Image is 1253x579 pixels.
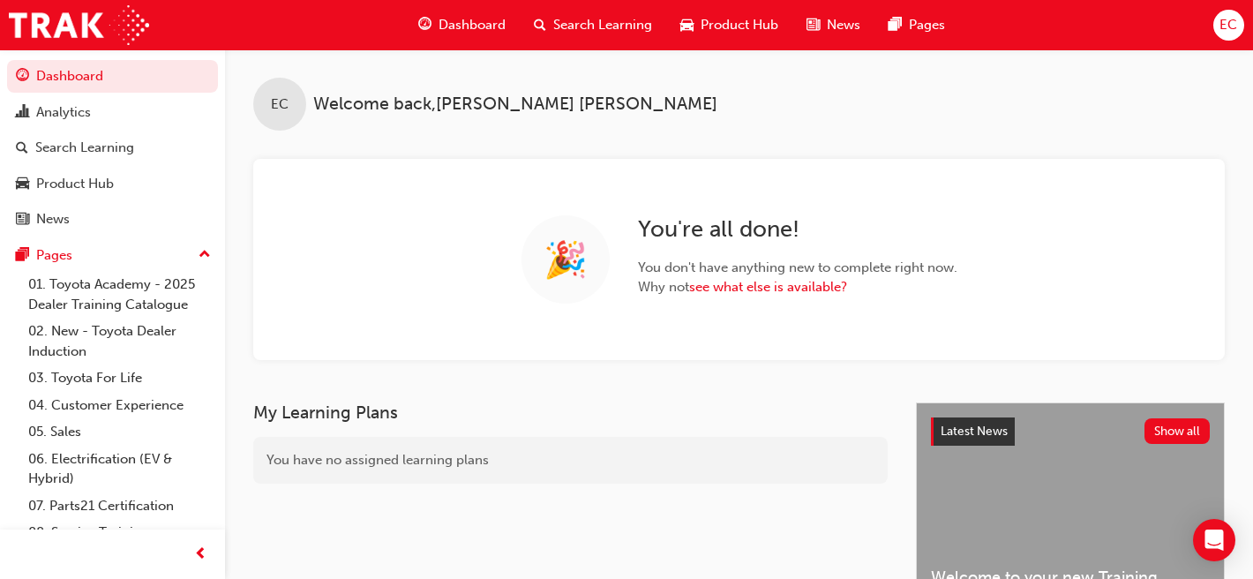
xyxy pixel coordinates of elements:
[253,437,888,484] div: You have no assigned learning plans
[21,519,218,546] a: 08. Service Training
[194,544,207,566] span: prev-icon
[701,15,778,35] span: Product Hub
[7,168,218,200] a: Product Hub
[520,7,666,43] a: search-iconSearch Learning
[638,215,957,244] h2: You ' re all done!
[638,277,957,297] span: Why not
[21,318,218,365] a: 02. New - Toyota Dealer Induction
[36,245,72,266] div: Pages
[544,250,588,270] span: 🎉
[827,15,860,35] span: News
[36,102,91,123] div: Analytics
[271,94,289,115] span: EC
[7,203,218,236] a: News
[941,424,1008,439] span: Latest News
[534,14,546,36] span: search-icon
[199,244,211,267] span: up-icon
[16,212,29,228] span: news-icon
[7,56,218,239] button: DashboardAnalyticsSearch LearningProduct HubNews
[21,418,218,446] a: 05. Sales
[874,7,959,43] a: pages-iconPages
[7,132,218,164] a: Search Learning
[21,365,218,392] a: 03. Toyota For Life
[7,239,218,272] button: Pages
[931,417,1210,446] a: Latest NewsShow all
[1219,15,1237,35] span: EC
[666,7,792,43] a: car-iconProduct Hub
[21,493,218,520] a: 07. Parts21 Certification
[21,271,218,318] a: 01. Toyota Academy - 2025 Dealer Training Catalogue
[16,248,29,264] span: pages-icon
[418,14,431,36] span: guage-icon
[21,392,218,419] a: 04. Customer Experience
[889,14,902,36] span: pages-icon
[313,94,717,115] span: Welcome back , [PERSON_NAME] [PERSON_NAME]
[1144,418,1211,444] button: Show all
[16,69,29,85] span: guage-icon
[807,14,820,36] span: news-icon
[253,402,888,423] h3: My Learning Plans
[909,15,945,35] span: Pages
[1213,10,1244,41] button: EC
[36,174,114,194] div: Product Hub
[1193,519,1235,561] div: Open Intercom Messenger
[36,209,70,229] div: News
[16,177,29,192] span: car-icon
[638,258,957,278] span: You don ' t have anything new to complete right now.
[689,279,847,295] a: see what else is available?
[9,5,149,45] img: Trak
[7,96,218,129] a: Analytics
[21,446,218,493] a: 06. Electrification (EV & Hybrid)
[16,105,29,121] span: chart-icon
[35,138,134,158] div: Search Learning
[792,7,874,43] a: news-iconNews
[439,15,506,35] span: Dashboard
[680,14,694,36] span: car-icon
[553,15,652,35] span: Search Learning
[404,7,520,43] a: guage-iconDashboard
[7,60,218,93] a: Dashboard
[16,140,28,156] span: search-icon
